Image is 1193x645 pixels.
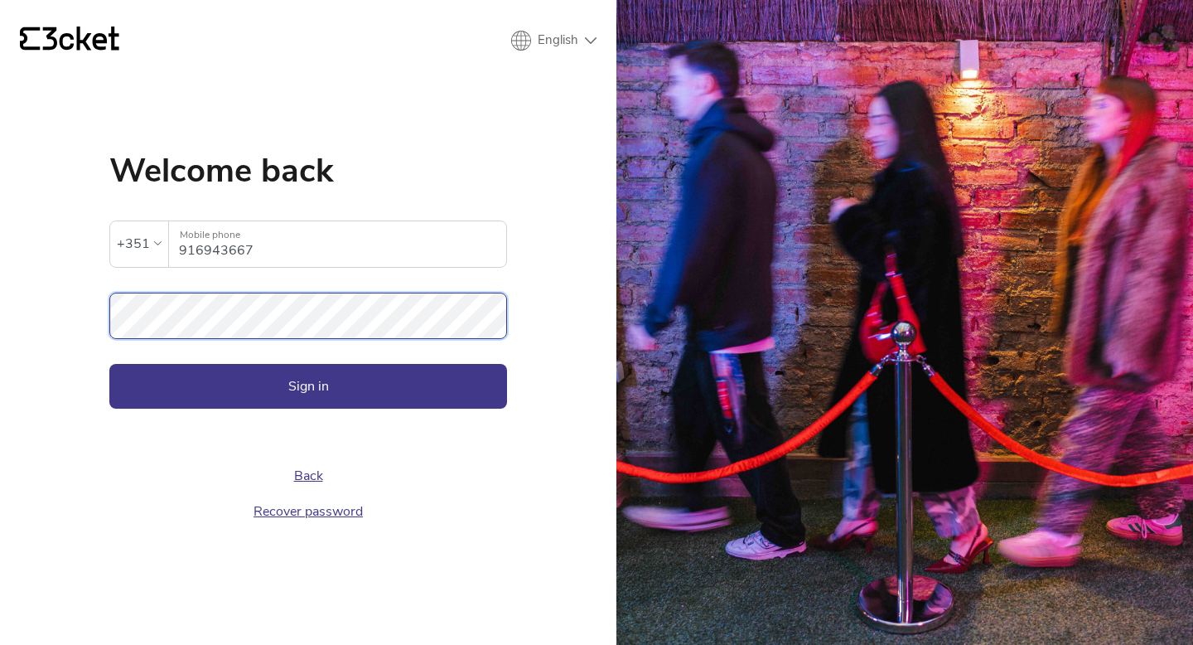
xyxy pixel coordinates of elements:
g: {' '} [20,27,40,51]
a: Recover password [254,502,363,521]
label: Password [109,293,507,320]
label: Mobile phone [169,221,506,249]
a: Back [294,467,323,485]
button: Sign in [109,364,507,409]
input: Mobile phone [179,221,506,267]
div: +351 [117,231,150,256]
a: {' '} [20,27,119,55]
h1: Welcome back [109,154,507,187]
